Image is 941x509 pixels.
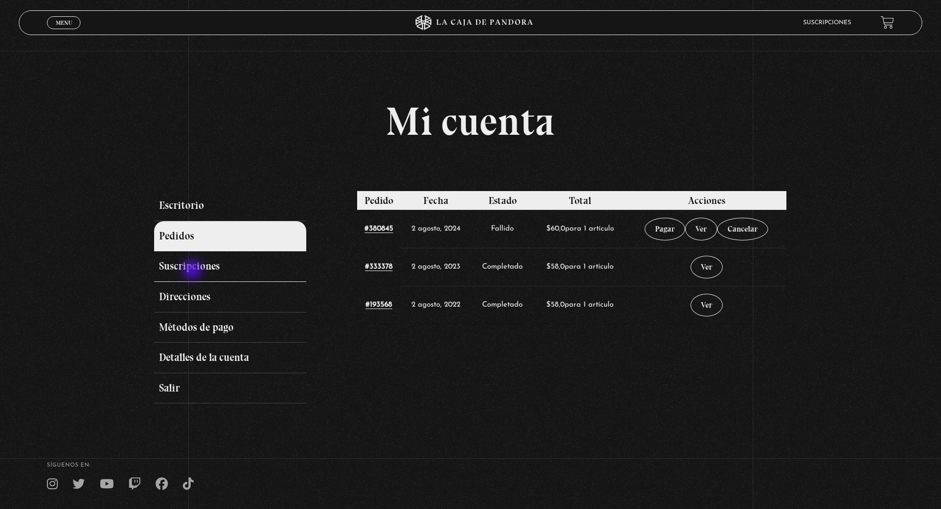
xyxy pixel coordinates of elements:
[411,263,460,271] time: 2 agosto, 2023
[691,256,723,278] a: Ver pedido 333378
[546,263,551,271] span: $
[411,301,460,309] time: 2 agosto, 2022
[154,373,306,404] a: Salir
[365,263,393,271] a: Ver número del pedido 333378
[154,221,306,252] a: Pedidos
[717,218,768,240] a: Cancelar pedido 380845
[569,195,591,206] span: Total
[546,301,565,309] span: 58,0
[472,248,533,286] td: Completado
[472,210,533,248] td: Fallido
[881,16,894,29] a: View your shopping cart
[154,191,306,221] a: Escritorio
[546,263,565,271] span: 58,0
[56,20,72,26] span: Menu
[47,463,894,468] h4: SÍguenos en:
[533,286,627,324] td: para 1 artículo
[688,195,725,206] span: Acciones
[366,301,392,309] a: Ver número del pedido 193568
[489,195,517,206] span: Estado
[546,225,551,233] span: $
[52,28,76,35] span: Cerrar
[154,191,344,403] nav: Páginas de cuenta
[423,195,449,206] span: Fecha
[546,225,565,233] span: 60,0
[472,286,533,324] td: Completado
[685,218,717,240] a: Ver pedido 380845
[533,210,627,248] td: para 1 artículo
[154,251,306,282] a: Suscripciones
[803,20,851,26] a: Suscripciones
[546,301,551,309] span: $
[411,225,460,233] time: 2 agosto, 2024
[154,313,306,343] a: Métodos de pago
[365,195,393,206] span: Pedido
[365,225,393,233] a: Ver número del pedido 380845
[533,248,627,286] td: para 1 artículo
[691,294,723,316] a: Ver pedido 193568
[645,218,685,240] a: Pagar el pedido 380845
[154,343,306,373] a: Detalles de la cuenta
[154,282,306,313] a: Direcciones
[154,102,786,141] h1: Mi cuenta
